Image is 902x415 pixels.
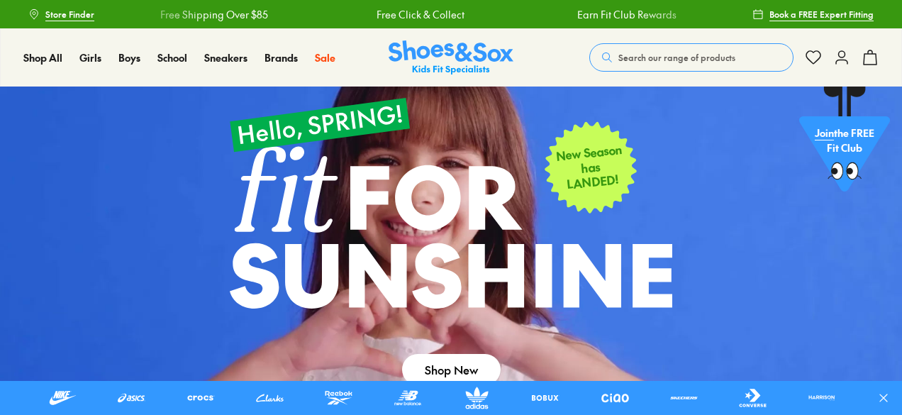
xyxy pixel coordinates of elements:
[589,43,794,72] button: Search our range of products
[45,8,94,21] span: Store Finder
[799,86,890,199] a: Jointhe FREE Fit Club
[799,114,890,167] p: the FREE Fit Club
[204,50,247,65] a: Sneakers
[769,8,874,21] span: Book a FREE Expert Fitting
[618,51,735,64] span: Search our range of products
[752,1,874,27] a: Book a FREE Expert Fitting
[577,7,676,22] a: Earn Fit Club Rewards
[28,1,94,27] a: Store Finder
[315,50,335,65] a: Sale
[23,50,62,65] a: Shop All
[377,7,464,22] a: Free Click & Collect
[389,40,513,75] img: SNS_Logo_Responsive.svg
[157,50,187,65] a: School
[160,7,268,22] a: Free Shipping Over $85
[389,40,513,75] a: Shoes & Sox
[265,50,298,65] a: Brands
[402,354,501,385] a: Shop New
[118,50,140,65] a: Boys
[79,50,101,65] a: Girls
[815,126,834,140] span: Join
